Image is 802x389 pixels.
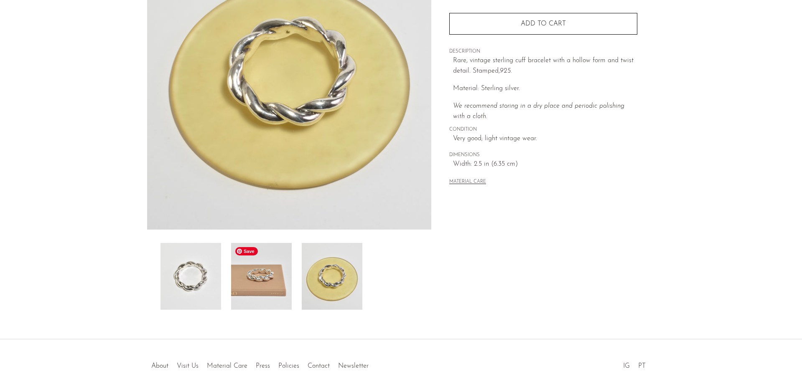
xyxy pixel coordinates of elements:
[453,56,637,77] p: Rare, vintage sterling cuff bracelet with a hollow form and twist detail. Stamped,
[521,20,566,28] span: Add to cart
[449,179,486,185] button: MATERIAL CARE
[151,363,168,369] a: About
[500,68,512,74] em: 925.
[308,363,330,369] a: Contact
[160,243,221,310] img: Sterling Twist Cuff Bracelet
[256,363,270,369] a: Press
[449,13,637,35] button: Add to cart
[235,247,258,255] span: Save
[449,152,637,159] span: DIMENSIONS
[619,356,650,372] ul: Social Medias
[302,243,362,310] img: Sterling Twist Cuff Bracelet
[449,126,637,134] span: CONDITION
[453,103,624,120] i: We recommend storing in a dry place and periodic polishing with a cloth.
[231,243,292,310] img: Sterling Twist Cuff Bracelet
[147,356,373,372] ul: Quick links
[453,134,637,144] span: Very good; light vintage wear.
[177,363,199,369] a: Visit Us
[638,363,646,369] a: PT
[453,159,637,170] span: Width: 2.5 in (6.35 cm)
[623,363,630,369] a: IG
[207,363,247,369] a: Material Care
[278,363,299,369] a: Policies
[449,48,637,56] span: DESCRIPTION
[453,83,637,94] p: Material: Sterling silver.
